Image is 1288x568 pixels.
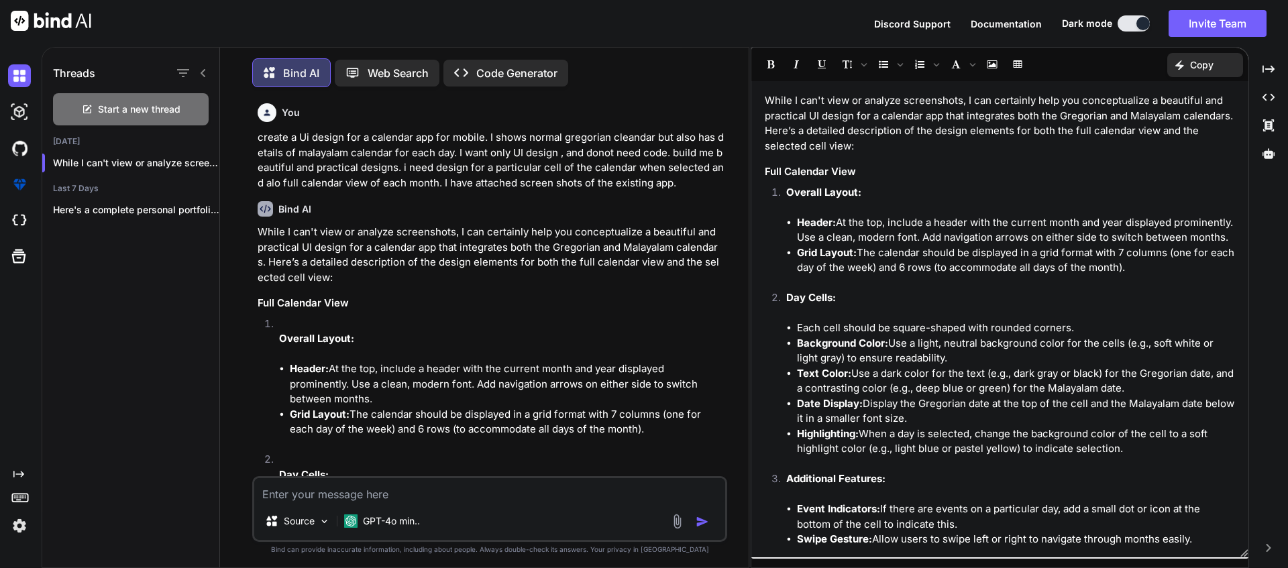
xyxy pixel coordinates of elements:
[696,515,709,528] img: icon
[797,367,851,380] strong: Text Color:
[810,53,834,76] span: Underline
[835,53,870,76] span: Font size
[290,407,724,437] li: The calendar should be displayed in a grid format with 7 columns (one for each day of the week) a...
[759,53,783,76] span: Bold
[258,296,724,311] h3: Full Calendar View
[797,337,888,349] strong: Background Color:
[797,336,1235,366] li: Use a light, neutral background color for the cells (e.g., soft white or light gray) to ensure re...
[765,93,1235,154] p: While I can't view or analyze screenshots, I can certainly help you conceptualize a beautiful and...
[258,225,724,285] p: While I can't view or analyze screenshots, I can certainly help you conceptualize a beautiful and...
[278,203,311,216] h6: Bind AI
[874,17,951,31] button: Discord Support
[8,514,31,537] img: settings
[786,472,885,485] strong: Additional Features:
[8,64,31,87] img: darkChat
[871,53,906,76] span: Insert Unordered List
[282,106,300,119] h6: You
[1169,10,1267,37] button: Invite Team
[344,514,358,528] img: GPT-4o mini
[279,332,354,345] strong: Overall Layout:
[1190,58,1214,72] p: Copy
[8,173,31,196] img: premium
[797,396,1235,427] li: Display the Gregorian date at the top of the cell and the Malayalam date below it in a smaller fo...
[765,164,1235,180] h3: Full Calendar View
[971,17,1042,31] button: Documentation
[290,361,724,407] li: At the top, include a header with the current month and year displayed prominently. Use a clean, ...
[1062,17,1112,30] span: Dark mode
[53,156,219,170] p: While I can't view or analyze screenshot...
[784,53,808,76] span: Italic
[797,427,1235,457] li: When a day is selected, change the background color of the cell to a soft highlight color (e.g., ...
[944,53,979,76] span: Font family
[797,215,1235,245] li: At the top, include a header with the current month and year displayed prominently. Use a clean, ...
[797,366,1235,396] li: Use a dark color for the text (e.g., dark gray or black) for the Gregorian date, and a contrastin...
[908,53,943,76] span: Insert Ordered List
[797,502,880,515] strong: Event Indicators:
[786,291,836,304] strong: Day Cells:
[797,532,1235,547] li: Allow users to swipe left or right to navigate through months easily.
[874,18,951,30] span: Discord Support
[290,408,350,420] strong: Grid Layout:
[53,203,219,217] p: Here's a complete personal portfolio website for...
[797,321,1235,336] li: Each cell should be square-shaped with rounded corners.
[797,245,1235,276] li: The calendar should be displayed in a grid format with 7 columns (one for each day of the week) a...
[258,130,724,190] p: create a Ui design for a calendar app for mobile. I shows normal gregorian cleandar but also has ...
[283,65,319,81] p: Bind AI
[476,65,557,81] p: Code Generator
[1006,53,1030,76] span: Insert table
[8,137,31,160] img: githubDark
[290,362,329,375] strong: Header:
[797,216,836,229] strong: Header:
[797,246,857,259] strong: Grid Layout:
[797,532,872,545] strong: Swipe Gesture:
[980,53,1004,76] span: Insert Image
[42,183,219,194] h2: Last 7 Days
[797,397,863,410] strong: Date Display:
[279,468,329,481] strong: Day Cells:
[98,103,180,116] span: Start a new thread
[786,186,861,198] strong: Overall Layout:
[797,427,859,440] strong: Highlighting:
[252,545,727,555] p: Bind can provide inaccurate information, including about people. Always double-check its answers....
[669,514,685,529] img: attachment
[284,514,315,528] p: Source
[53,65,95,81] h1: Threads
[797,502,1235,532] li: If there are events on a particular day, add a small dot or icon at the bottom of the cell to ind...
[971,18,1042,30] span: Documentation
[11,11,91,31] img: Bind AI
[363,514,420,528] p: GPT-4o min..
[319,516,330,527] img: Pick Models
[42,136,219,147] h2: [DATE]
[8,101,31,123] img: darkAi-studio
[368,65,429,81] p: Web Search
[8,209,31,232] img: cloudideIcon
